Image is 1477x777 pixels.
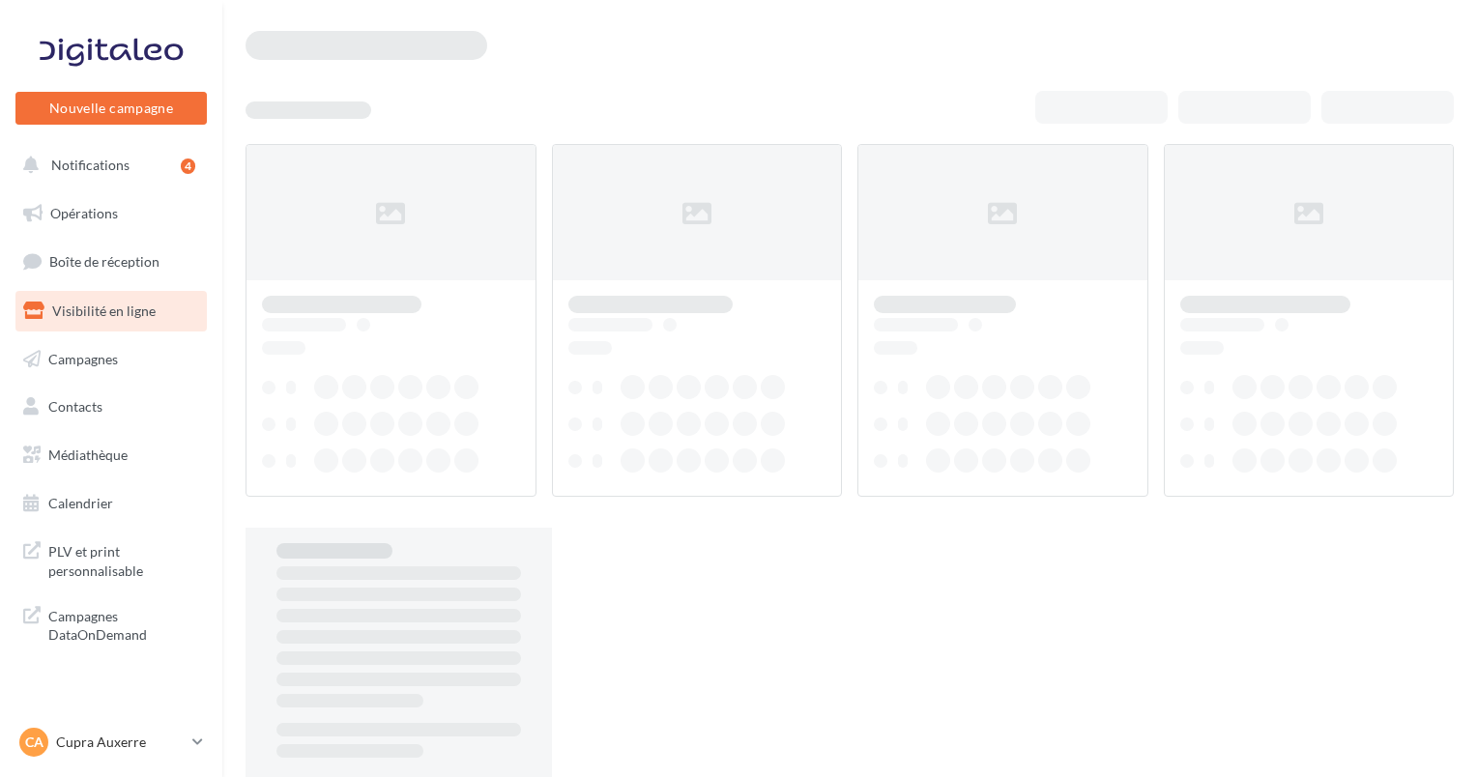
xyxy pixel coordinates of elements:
span: Campagnes [48,350,118,366]
span: PLV et print personnalisable [48,538,199,580]
span: Visibilité en ligne [52,302,156,319]
span: Contacts [48,398,102,415]
button: Notifications 4 [12,145,203,186]
a: Contacts [12,387,211,427]
a: Calendrier [12,483,211,524]
a: Visibilité en ligne [12,291,211,331]
a: Médiathèque [12,435,211,475]
span: Notifications [51,157,130,173]
p: Cupra Auxerre [56,733,185,752]
a: CA Cupra Auxerre [15,724,207,761]
a: Opérations [12,193,211,234]
span: Opérations [50,205,118,221]
span: Médiathèque [48,446,128,463]
a: Campagnes DataOnDemand [12,595,211,652]
span: CA [25,733,43,752]
a: PLV et print personnalisable [12,531,211,588]
span: Boîte de réception [49,253,159,270]
a: Boîte de réception [12,241,211,282]
div: 4 [181,158,195,174]
span: Campagnes DataOnDemand [48,603,199,645]
span: Calendrier [48,495,113,511]
a: Campagnes [12,339,211,380]
button: Nouvelle campagne [15,92,207,125]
